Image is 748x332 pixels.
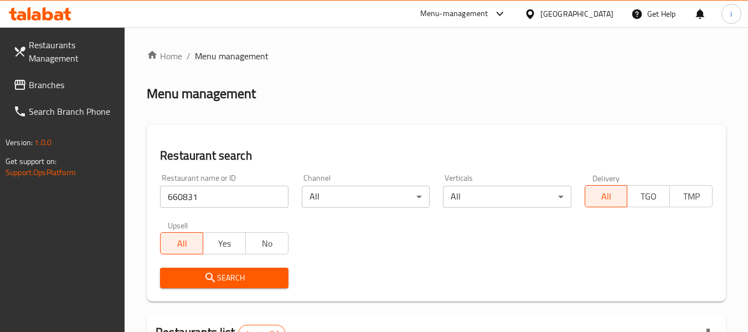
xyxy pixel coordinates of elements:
[250,236,284,252] span: No
[29,38,116,65] span: Restaurants Management
[4,71,125,98] a: Branches
[29,78,116,91] span: Branches
[208,236,241,252] span: Yes
[674,188,708,205] span: TMP
[4,32,125,71] a: Restaurants Management
[302,186,430,208] div: All
[669,185,713,207] button: TMP
[540,8,613,20] div: [GEOGRAPHIC_DATA]
[6,154,56,168] span: Get support on:
[169,271,279,285] span: Search
[585,185,628,207] button: All
[203,232,246,254] button: Yes
[34,135,51,150] span: 1.0.0
[4,98,125,125] a: Search Branch Phone
[590,188,623,205] span: All
[29,105,116,118] span: Search Branch Phone
[443,186,571,208] div: All
[632,188,666,205] span: TGO
[187,49,190,63] li: /
[147,49,726,63] nav: breadcrumb
[627,185,670,207] button: TGO
[592,174,620,182] label: Delivery
[730,8,732,20] span: i
[160,268,288,288] button: Search
[160,147,713,164] h2: Restaurant search
[160,186,288,208] input: Search for restaurant name or ID..
[6,135,33,150] span: Version:
[165,236,199,252] span: All
[160,232,203,254] button: All
[147,49,182,63] a: Home
[6,165,76,180] a: Support.OpsPlatform
[195,49,269,63] span: Menu management
[168,221,188,229] label: Upsell
[147,85,256,103] h2: Menu management
[420,7,488,21] div: Menu-management
[245,232,288,254] button: No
